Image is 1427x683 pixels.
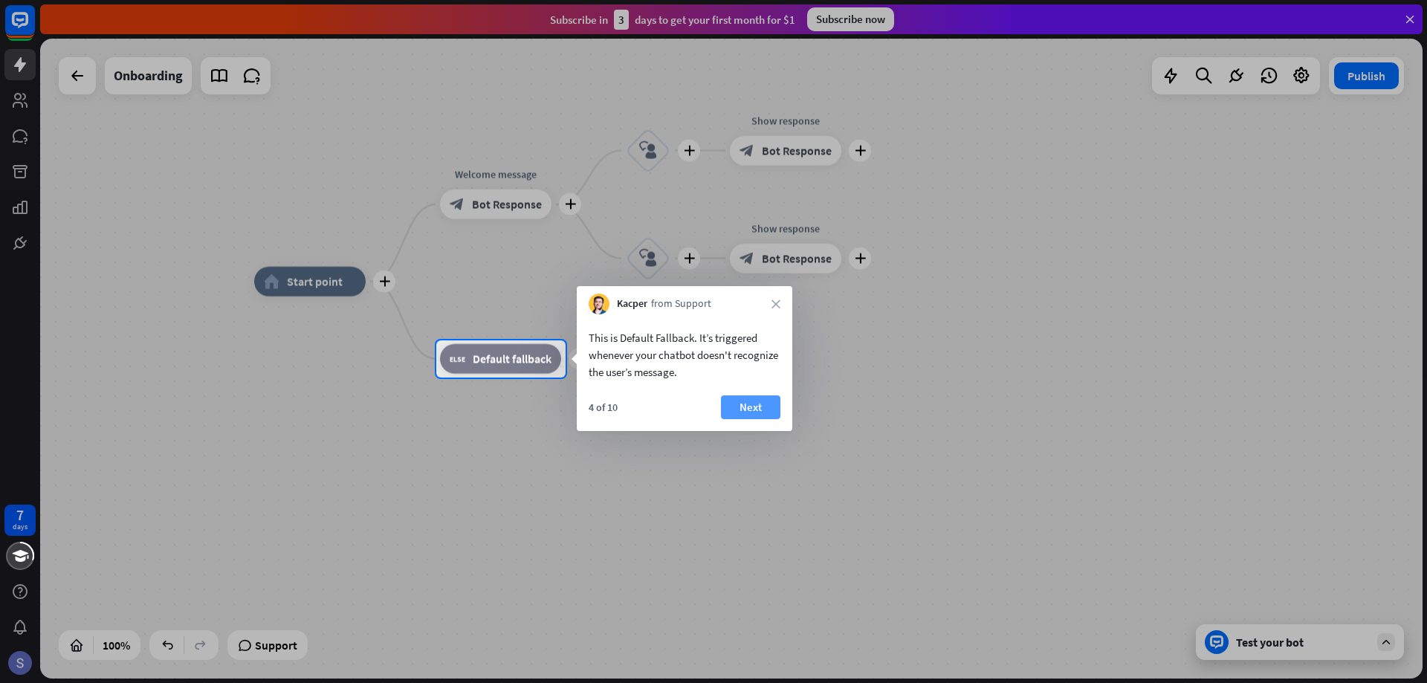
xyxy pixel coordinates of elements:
[450,352,465,366] i: block_fallback
[473,352,551,366] span: Default fallback
[771,300,780,308] i: close
[721,395,780,419] button: Next
[589,329,780,381] div: This is Default Fallback. It’s triggered whenever your chatbot doesn't recognize the user’s message.
[589,401,618,414] div: 4 of 10
[12,6,56,51] button: Open LiveChat chat widget
[617,297,647,311] span: Kacper
[651,297,711,311] span: from Support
